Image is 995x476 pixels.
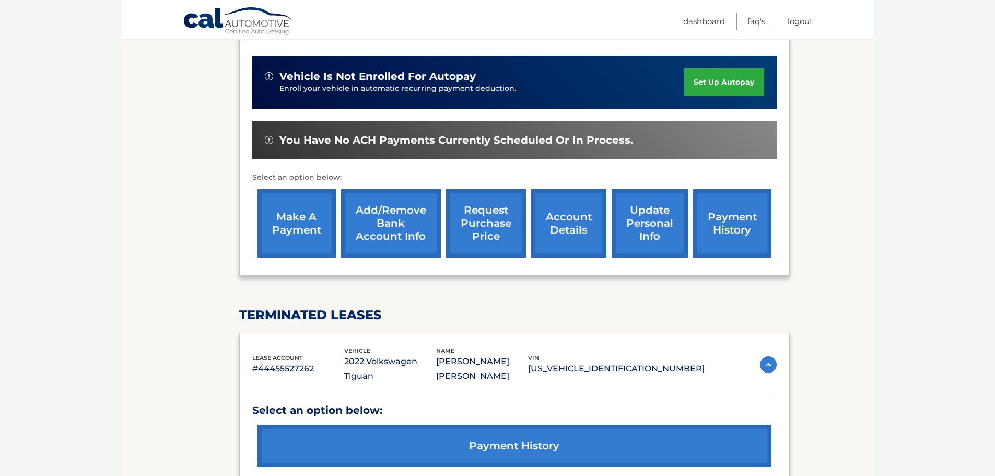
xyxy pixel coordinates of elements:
[252,362,344,376] p: #44455527262
[257,425,771,467] a: payment history
[265,136,273,144] img: alert-white.svg
[528,354,539,362] span: vin
[788,13,813,30] a: Logout
[531,189,606,258] a: account details
[436,354,528,384] p: [PERSON_NAME] [PERSON_NAME]
[683,13,725,30] a: Dashboard
[344,354,436,384] p: 2022 Volkswagen Tiguan
[252,171,777,184] p: Select an option below:
[252,401,777,420] p: Select an option below:
[446,189,526,258] a: request purchase price
[279,134,633,147] span: You have no ACH payments currently scheduled or in process.
[747,13,765,30] a: FAQ's
[436,347,454,354] span: name
[279,83,685,95] p: Enroll your vehicle in automatic recurring payment deduction.
[341,189,441,258] a: Add/Remove bank account info
[693,189,771,258] a: payment history
[528,362,705,376] p: [US_VEHICLE_IDENTIFICATION_NUMBER]
[252,354,303,362] span: lease account
[279,70,476,83] span: vehicle is not enrolled for autopay
[612,189,688,258] a: update personal info
[239,307,790,323] h2: terminated leases
[265,72,273,80] img: alert-white.svg
[760,356,777,373] img: accordion-active.svg
[183,7,292,37] a: Cal Automotive
[684,68,764,96] a: set up autopay
[257,189,336,258] a: make a payment
[344,347,370,354] span: vehicle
